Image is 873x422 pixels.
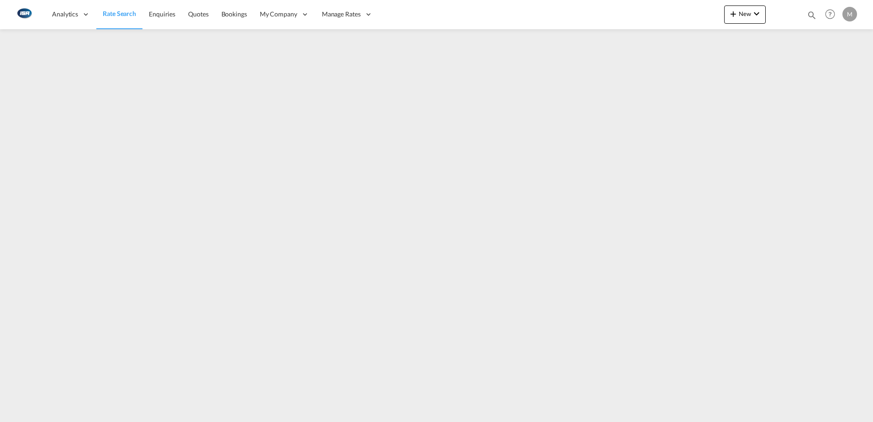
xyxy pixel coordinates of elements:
[842,7,857,21] div: M
[14,4,34,25] img: 1aa151c0c08011ec8d6f413816f9a227.png
[822,6,842,23] div: Help
[807,10,817,24] div: icon-magnify
[322,10,361,19] span: Manage Rates
[807,10,817,20] md-icon: icon-magnify
[728,10,762,17] span: New
[52,10,78,19] span: Analytics
[728,8,739,19] md-icon: icon-plus 400-fg
[724,5,766,24] button: icon-plus 400-fgNewicon-chevron-down
[149,10,175,18] span: Enquiries
[188,10,208,18] span: Quotes
[221,10,247,18] span: Bookings
[822,6,838,22] span: Help
[260,10,297,19] span: My Company
[103,10,136,17] span: Rate Search
[751,8,762,19] md-icon: icon-chevron-down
